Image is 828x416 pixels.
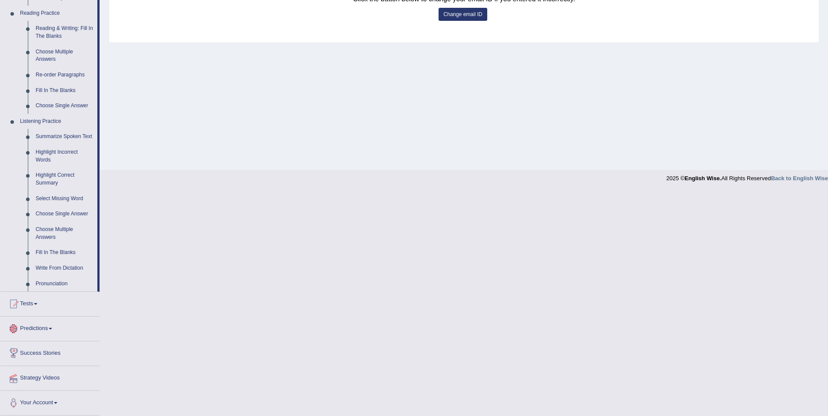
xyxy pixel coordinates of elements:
strong: English Wise. [685,175,721,182]
a: Write From Dictation [32,261,97,276]
a: Choose Single Answer [32,98,97,114]
a: Predictions [0,317,100,338]
div: 2025 © All Rights Reserved [666,170,828,182]
a: Success Stories [0,341,100,363]
a: Highlight Incorrect Words [32,145,97,168]
a: Highlight Correct Summary [32,168,97,191]
a: Reading Practice [16,6,97,21]
a: Fill In The Blanks [32,83,97,99]
a: Your Account [0,391,100,413]
a: Pronunciation [32,276,97,292]
a: Back to English Wise [771,175,828,182]
a: Re-order Paragraphs [32,67,97,83]
a: Choose Multiple Answers [32,222,97,245]
a: Reading & Writing: Fill In The Blanks [32,21,97,44]
button: Change email ID [439,8,487,21]
a: Choose Multiple Answers [32,44,97,67]
a: Listening Practice [16,114,97,129]
a: Strategy Videos [0,366,100,388]
a: Fill In The Blanks [32,245,97,261]
a: Select Missing Word [32,191,97,207]
a: Summarize Spoken Text [32,129,97,145]
a: Tests [0,292,100,314]
a: Choose Single Answer [32,206,97,222]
